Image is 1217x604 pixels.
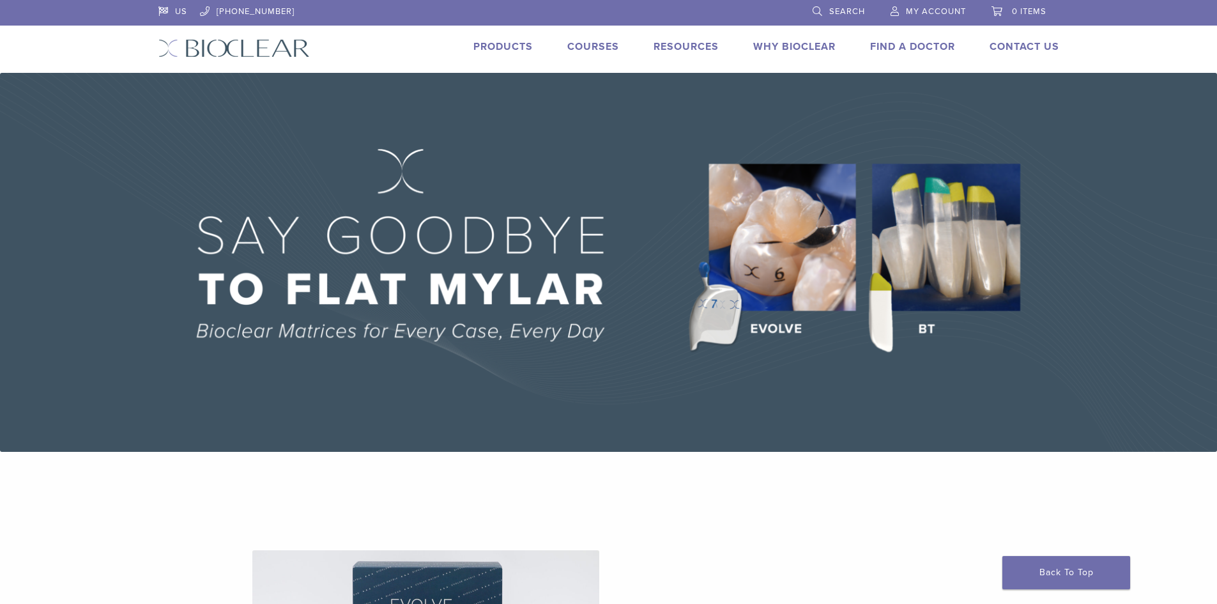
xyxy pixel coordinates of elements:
[654,40,719,53] a: Resources
[906,6,966,17] span: My Account
[1002,556,1130,589] a: Back To Top
[158,39,310,58] img: Bioclear
[473,40,533,53] a: Products
[990,40,1059,53] a: Contact Us
[753,40,836,53] a: Why Bioclear
[829,6,865,17] span: Search
[1012,6,1046,17] span: 0 items
[567,40,619,53] a: Courses
[870,40,955,53] a: Find A Doctor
